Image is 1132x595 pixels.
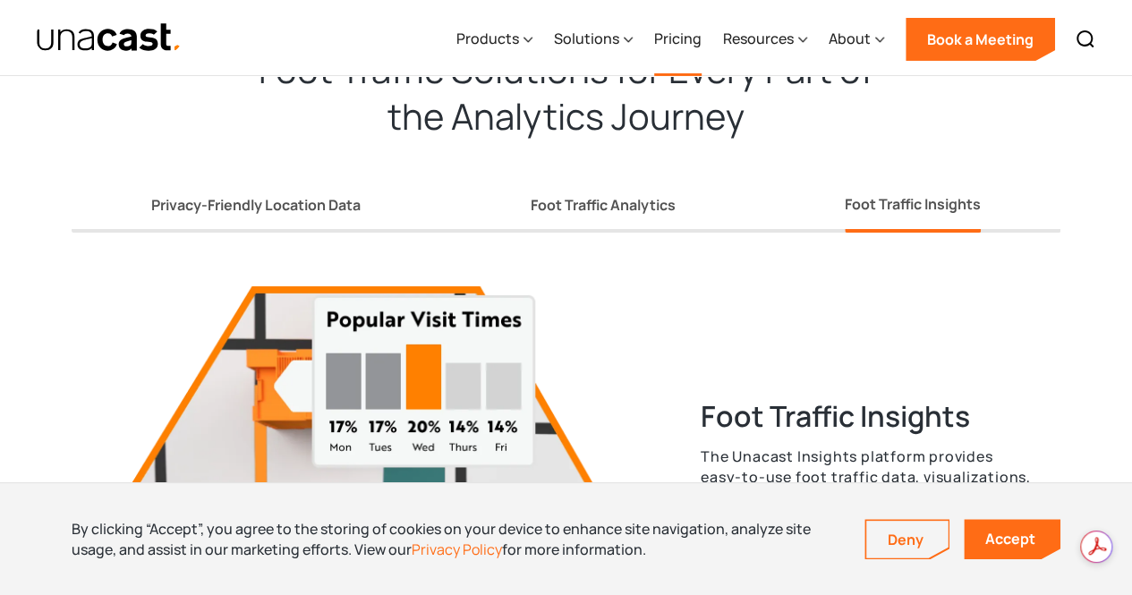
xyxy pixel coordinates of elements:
[1075,29,1096,50] img: Search icon
[554,28,619,49] div: Solutions
[72,519,838,559] div: By clicking “Accept”, you agree to the storing of cookies on your device to enhance site navigati...
[456,28,519,49] div: Products
[554,3,633,76] div: Solutions
[866,521,949,558] a: Deny
[456,3,532,76] div: Products
[36,22,182,54] img: Unacast text logo
[701,446,1034,508] p: The Unacast Insights platform provides easy-to-use foot traffic data, visualizations, and AI-powe...
[829,3,884,76] div: About
[845,193,981,215] div: Foot Traffic Insights
[829,28,871,49] div: About
[530,196,675,215] div: Foot Traffic Analytics
[723,3,807,76] div: Resources
[723,28,794,49] div: Resources
[36,22,182,54] a: home
[964,519,1060,559] a: Accept
[906,18,1055,61] a: Book a Meeting
[151,196,361,215] div: Privacy-Friendly Location Data
[701,396,1034,436] h3: Foot Traffic Insights
[412,540,502,559] a: Privacy Policy
[654,3,702,76] a: Pricing
[209,25,924,140] h2: Foot Traffic Solutions for Every Part of the Analytics Journey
